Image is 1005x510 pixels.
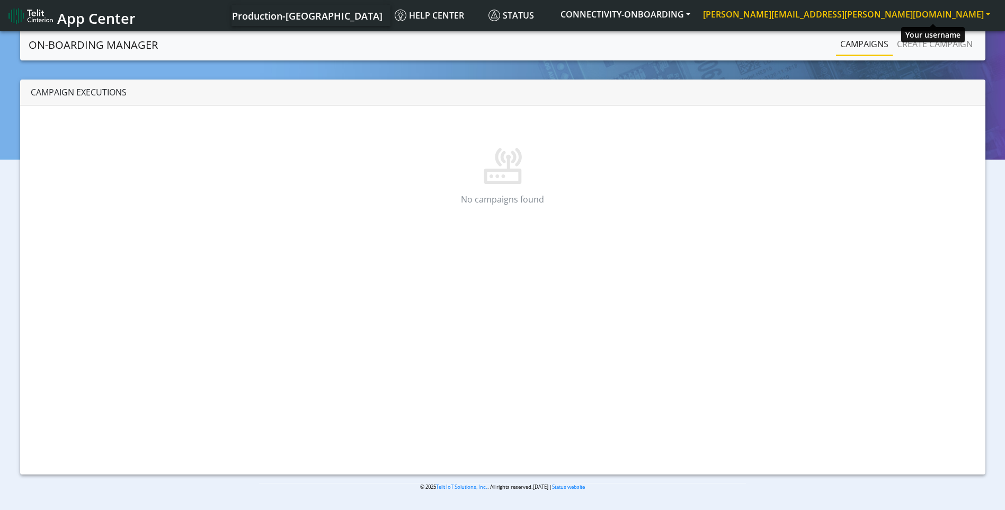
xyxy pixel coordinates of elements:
p: No campaigns found [49,193,956,206]
img: logo-telit-cinterion-gw-new.png [8,7,53,24]
a: Status [484,5,554,26]
button: CONNECTIVITY-ONBOARDING [554,5,697,24]
a: Status website [552,483,585,490]
div: Campaign Executions [20,80,985,105]
div: Your username [901,27,965,42]
a: On-Boarding Manager [29,34,158,56]
p: © 2025 . All rights reserved.[DATE] | [259,483,746,491]
a: Telit IoT Solutions, Inc. [436,483,487,490]
span: Help center [395,10,464,21]
a: App Center [8,4,134,27]
span: Production-[GEOGRAPHIC_DATA] [232,10,383,22]
span: App Center [57,8,136,28]
img: knowledge.svg [395,10,406,21]
a: Campaigns [836,33,893,55]
a: Your current platform instance [232,5,382,26]
a: Create campaign [893,33,977,55]
img: No more campaigns found [469,117,537,184]
span: Status [488,10,534,21]
img: status.svg [488,10,500,21]
a: Help center [390,5,484,26]
button: [PERSON_NAME][EMAIL_ADDRESS][PERSON_NAME][DOMAIN_NAME] [697,5,997,24]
